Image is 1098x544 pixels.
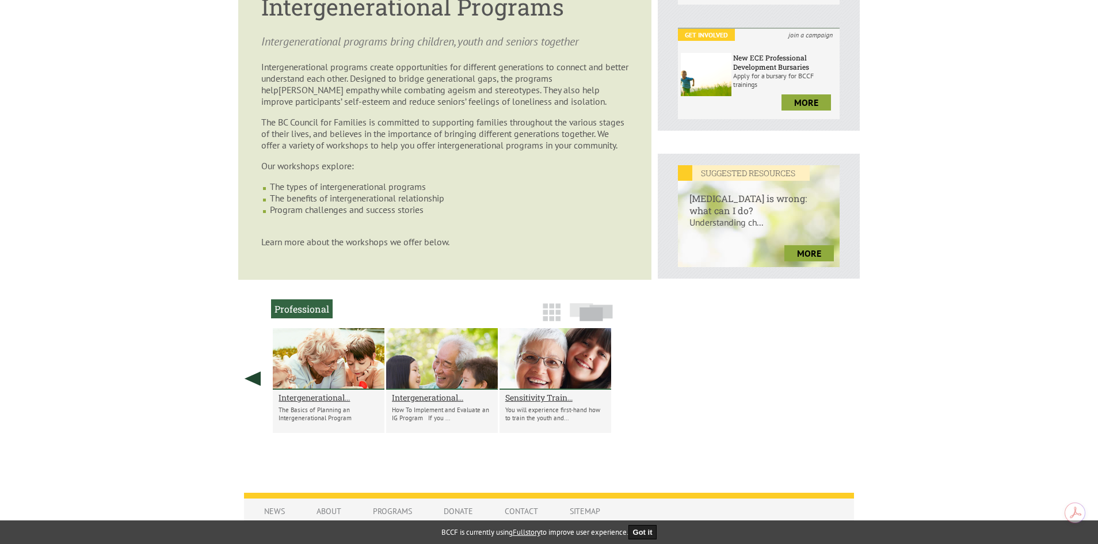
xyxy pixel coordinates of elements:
a: Grid View [539,309,564,327]
p: How To Implement and Evaluate an IG Program If you ... [392,406,492,422]
h6: New ECE Professional Development Bursaries [733,53,837,71]
p: The Basics of Planning an Intergenerational Program [279,406,379,422]
a: Donate [432,500,485,522]
p: The BC Council for Families is committed to supporting families throughout the various stages of ... [261,116,628,151]
a: more [781,94,831,111]
h6: [MEDICAL_DATA] is wrong: what can I do? [678,181,840,216]
a: Sensitivity Train... [505,392,605,403]
button: Got it [628,525,657,539]
a: Programs [361,500,424,522]
a: Fullstory [513,527,540,537]
em: SUGGESTED RESOURCES [678,165,810,181]
a: About [305,500,353,522]
a: Intergenerational... [392,392,492,403]
a: News [253,500,296,522]
span: Intergenerational programs create opportunities for different generations to connect and better u... [261,61,628,96]
li: The benefits of intergenerational relationship [270,192,628,204]
i: join a campaign [781,29,840,41]
a: Slide View [566,309,616,327]
img: slide-icon.png [570,303,613,321]
p: [PERSON_NAME] empathy while combating ageism and stereotypes. They also help improve participants... [261,61,628,107]
em: Get Involved [678,29,735,41]
p: Apply for a bursary for BCCF trainings [733,71,837,89]
p: Learn more about the workshops we offer below. [261,236,628,248]
li: Intergenerational Program Development ~ Level 2 [386,328,498,433]
h2: Professional [271,299,333,318]
li: Intergenerational Program Development, Level 1 [273,328,384,433]
img: grid-icon.png [543,303,561,321]
li: Sensitivity Training for Youth and Seniors [500,328,611,433]
li: Program challenges and success stories [270,204,628,227]
p: Our workshops explore: [261,160,628,172]
p: Intergenerational programs bring children, youth and seniors together [261,33,628,50]
a: more [784,245,834,261]
p: You will experience first-hand how to train the youth and... [505,406,605,422]
a: Contact [493,500,550,522]
a: Intergenerational... [279,392,379,403]
p: Understanding ch... [678,216,840,239]
li: The types of intergenerational programs [270,181,628,192]
a: Sitemap [558,500,612,522]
